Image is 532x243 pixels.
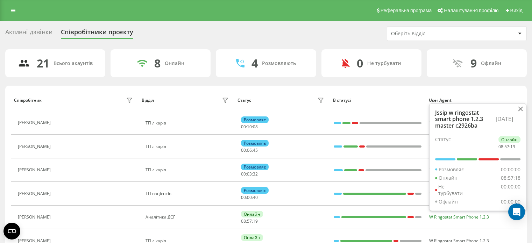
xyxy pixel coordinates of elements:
div: Розмовляє [241,187,269,194]
div: [PERSON_NAME] [18,215,52,220]
div: 8 [154,57,161,70]
span: 57 [247,218,252,224]
div: Розмовляє [435,166,464,173]
div: Онлайн [241,234,263,241]
span: Вихід [510,8,523,13]
div: Співробітники проєкту [61,28,133,39]
span: 00 [241,147,246,153]
div: Всього акаунтів [54,60,93,66]
div: Онлайн [241,211,263,217]
div: [PERSON_NAME] [18,144,52,149]
div: 00:00:00 [501,199,520,205]
div: Аналітика ДСГ [146,215,230,220]
div: 08:57:18 [501,175,520,181]
div: Онлайн [498,136,520,143]
div: [PERSON_NAME] [18,167,52,172]
div: 9 [470,57,477,70]
div: Не турбувати [367,60,401,66]
span: 06 [247,147,252,153]
span: 45 [253,147,258,153]
div: Офлайн [481,60,501,66]
span: W Ringostat Smart Phone 1.2.3 [429,214,489,220]
div: Відділ [142,98,154,103]
div: Активні дзвінки [5,28,52,39]
div: : : [241,124,258,129]
div: 00:00:00 [501,166,520,173]
div: ТП пацієнтів [146,191,230,196]
div: [PERSON_NAME] [18,191,52,196]
div: 0 [357,57,363,70]
span: 10 [247,124,252,130]
span: 00 [247,194,252,200]
button: Open CMP widget [3,223,20,240]
div: [PERSON_NAME] [18,120,52,125]
div: ТП лікарів [146,167,230,172]
div: User Agent [429,98,518,103]
div: [DATE] [496,116,513,122]
div: Оберіть відділ [391,31,475,37]
div: Розмовляє [241,140,269,146]
div: Статус [435,136,451,149]
span: 19 [510,144,515,150]
span: 32 [253,171,258,177]
span: 00 [241,194,246,200]
div: Розмовляє [241,116,269,123]
span: 40 [253,194,258,200]
div: В статусі [333,98,422,103]
div: ТП лікарів [146,121,230,126]
span: 57 [504,144,509,150]
span: Реферальна програма [381,8,432,13]
div: Статус [237,98,251,103]
div: Jssip w ringostat smart phone 1.2.3 master c2926ba [435,109,493,129]
span: Налаштування профілю [444,8,498,13]
div: : : [241,195,258,200]
span: 00 [241,124,246,130]
span: 03 [247,171,252,177]
div: Не турбувати [435,184,464,196]
div: : : [241,148,258,153]
div: Онлайн [165,60,184,66]
span: 19 [253,218,258,224]
div: : : [498,144,520,149]
div: Розмовляють [262,60,296,66]
span: 08 [498,144,503,150]
div: 21 [37,57,49,70]
div: 4 [251,57,258,70]
div: Розмовляє [241,164,269,170]
div: ТП лікарів [146,144,230,149]
div: : : [241,172,258,177]
span: 08 [241,218,246,224]
div: Співробітник [14,98,42,103]
div: 00:00:00 [501,184,520,196]
div: Онлайн [435,175,457,181]
div: Open Intercom Messenger [508,203,525,220]
span: 08 [253,124,258,130]
span: 00 [241,171,246,177]
div: : : [241,219,258,224]
div: Офлайн [435,199,458,205]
